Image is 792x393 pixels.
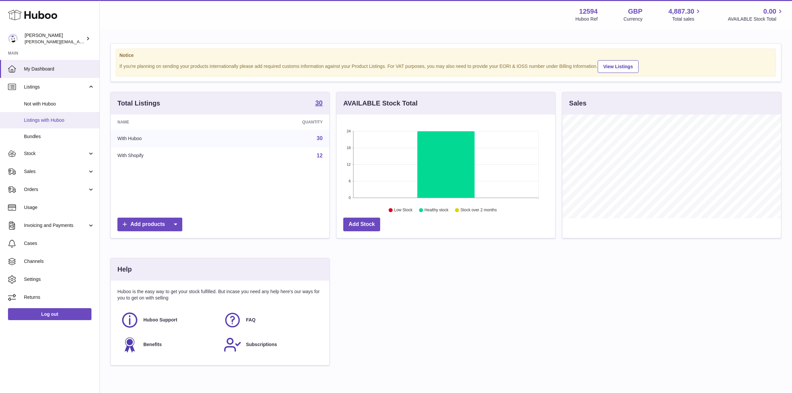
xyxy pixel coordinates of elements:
span: Total sales [672,16,702,22]
a: 0.00 AVAILABLE Stock Total [728,7,784,22]
text: Low Stock [394,208,413,213]
strong: 12594 [579,7,598,16]
a: Add Stock [343,218,380,231]
div: Huboo Ref [575,16,598,22]
span: Stock [24,150,87,157]
span: Orders [24,186,87,193]
td: With Huboo [111,130,229,147]
strong: Notice [119,52,772,59]
a: Huboo Support [121,311,217,329]
h3: Total Listings [117,99,160,108]
span: Usage [24,204,94,211]
text: Stock over 2 months [460,208,497,213]
a: Subscriptions [224,336,320,354]
span: Benefits [143,341,162,348]
span: 0.00 [763,7,776,16]
text: 6 [349,179,351,183]
th: Quantity [229,114,329,130]
h3: Help [117,265,132,274]
div: [PERSON_NAME] [25,32,84,45]
span: Settings [24,276,94,283]
text: 18 [347,146,351,150]
p: Huboo is the easy way to get your stock fulfilled. But incase you need any help here's our ways f... [117,289,323,301]
span: FAQ [246,317,256,323]
a: View Listings [598,60,639,73]
a: 12 [317,153,323,158]
a: Log out [8,308,91,320]
strong: GBP [628,7,642,16]
span: Invoicing and Payments [24,222,87,229]
div: If you're planning on sending your products internationally please add required customs informati... [119,59,772,73]
th: Name [111,114,229,130]
text: 0 [349,196,351,200]
span: Sales [24,168,87,175]
span: AVAILABLE Stock Total [728,16,784,22]
span: Cases [24,240,94,247]
span: Returns [24,294,94,300]
a: FAQ [224,311,320,329]
a: Benefits [121,336,217,354]
span: [PERSON_NAME][EMAIL_ADDRESS][DOMAIN_NAME] [25,39,133,44]
h3: AVAILABLE Stock Total [343,99,417,108]
a: 4,887.30 Total sales [669,7,702,22]
text: Healthy stock [424,208,449,213]
td: With Shopify [111,147,229,164]
img: owen@wearemakewaves.com [8,34,18,44]
span: 4,887.30 [669,7,695,16]
span: Listings [24,84,87,90]
h3: Sales [569,99,586,108]
span: Bundles [24,133,94,140]
span: Subscriptions [246,341,277,348]
a: Add products [117,218,182,231]
span: Listings with Huboo [24,117,94,123]
text: 24 [347,129,351,133]
strong: 30 [315,99,323,106]
div: Currency [624,16,643,22]
span: My Dashboard [24,66,94,72]
span: Not with Huboo [24,101,94,107]
a: 30 [317,135,323,141]
span: Huboo Support [143,317,177,323]
text: 12 [347,162,351,166]
a: 30 [315,99,323,107]
span: Channels [24,258,94,265]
